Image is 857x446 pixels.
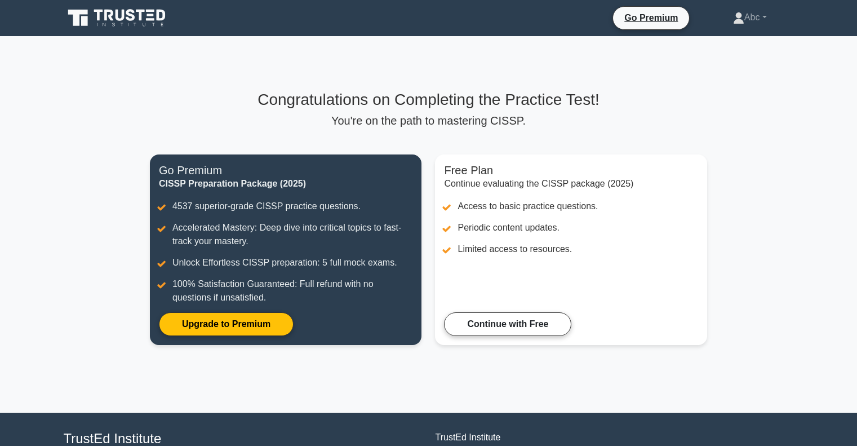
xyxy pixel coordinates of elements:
[150,114,707,127] p: You're on the path to mastering CISSP.
[444,312,571,336] a: Continue with Free
[706,6,794,29] a: Abc
[150,90,707,109] h3: Congratulations on Completing the Practice Test!
[618,11,685,25] a: Go Premium
[159,312,294,336] a: Upgrade to Premium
